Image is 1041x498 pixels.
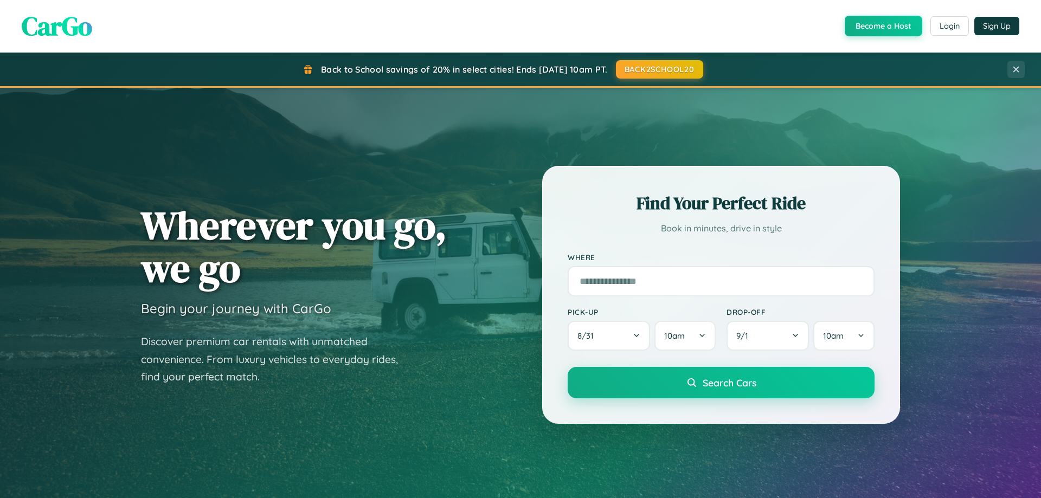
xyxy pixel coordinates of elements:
label: Pick-up [568,307,716,316]
p: Discover premium car rentals with unmatched convenience. From luxury vehicles to everyday rides, ... [141,333,412,386]
button: Search Cars [568,367,875,398]
button: Sign Up [974,17,1019,35]
h2: Find Your Perfect Ride [568,191,875,215]
button: 10am [654,321,716,351]
label: Where [568,253,875,262]
span: 8 / 31 [577,331,599,341]
span: CarGo [22,8,92,44]
span: 10am [664,331,685,341]
h1: Wherever you go, we go [141,204,447,289]
span: Search Cars [703,377,756,389]
label: Drop-off [727,307,875,316]
h3: Begin your journey with CarGo [141,300,331,316]
button: 10am [813,321,875,351]
button: Become a Host [845,16,922,36]
span: 9 / 1 [736,331,754,341]
button: 8/31 [568,321,650,351]
span: Back to School savings of 20% in select cities! Ends [DATE] 10am PT. [321,64,607,75]
button: BACK2SCHOOL20 [616,60,703,79]
p: Book in minutes, drive in style [568,221,875,236]
button: Login [930,16,969,36]
button: 9/1 [727,321,809,351]
span: 10am [823,331,844,341]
